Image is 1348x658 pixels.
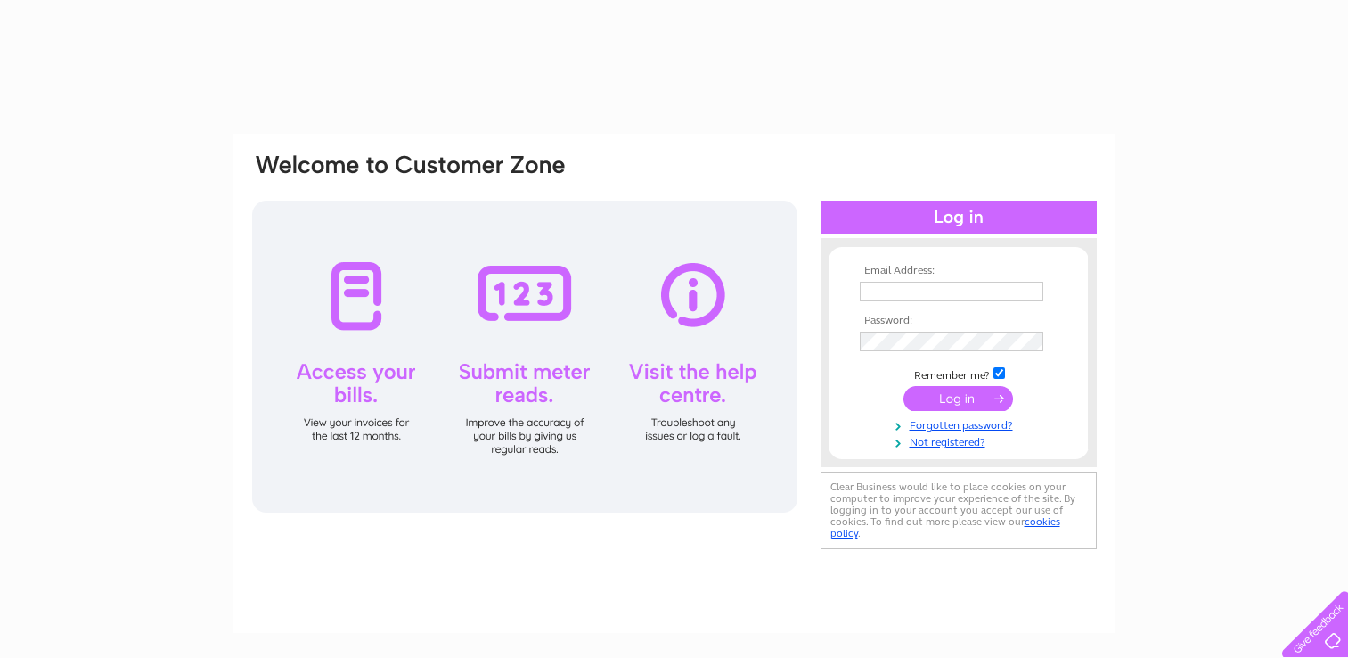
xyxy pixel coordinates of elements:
th: Email Address: [855,265,1062,277]
a: cookies policy [830,515,1060,539]
a: Forgotten password? [860,415,1062,432]
td: Remember me? [855,365,1062,382]
a: Not registered? [860,432,1062,449]
input: Submit [903,386,1013,411]
div: Clear Business would like to place cookies on your computer to improve your experience of the sit... [821,472,1097,549]
th: Password: [855,315,1062,327]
